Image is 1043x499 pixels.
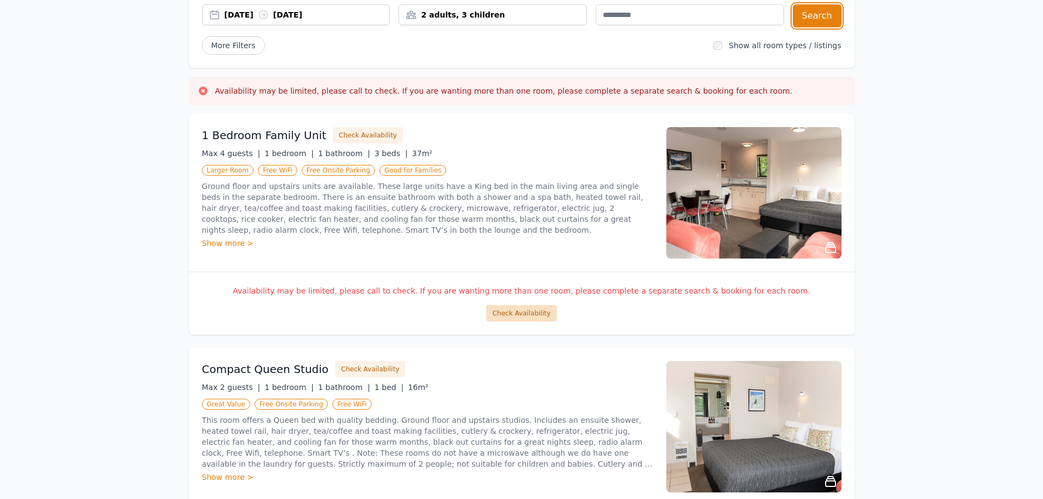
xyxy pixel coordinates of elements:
span: 1 bathroom | [318,149,370,158]
span: 1 bedroom | [264,383,314,392]
p: Ground floor and upstairs units are available. These large units have a King bed in the main livi... [202,181,653,236]
span: 1 bedroom | [264,149,314,158]
span: 1 bed | [374,383,404,392]
span: Max 4 guests | [202,149,261,158]
span: Free WiFi [258,165,297,176]
div: [DATE] [DATE] [224,9,390,20]
span: 37m² [412,149,433,158]
span: Free Onsite Parking [302,165,375,176]
span: More Filters [202,36,265,55]
p: Availability may be limited, please call to check. If you are wanting more than one room, please ... [202,285,842,296]
span: Free Onsite Parking [255,399,328,410]
label: Show all room types / listings [729,41,841,50]
button: Search [793,4,842,27]
span: Free WiFi [332,399,372,410]
p: This room offers a Queen bed with quality bedding. Ground floor and upstairs studios. Includes an... [202,415,653,469]
span: 1 bathroom | [318,383,370,392]
span: Larger Room [202,165,254,176]
h3: 1 Bedroom Family Unit [202,128,326,143]
span: 16m² [408,383,428,392]
div: Show more > [202,472,653,483]
span: Max 2 guests | [202,383,261,392]
div: Show more > [202,238,653,249]
button: Check Availability [333,127,403,144]
h3: Compact Queen Studio [202,362,329,377]
button: Check Availability [335,361,405,377]
button: Check Availability [486,305,556,322]
span: Good for Families [379,165,446,176]
span: Great Value [202,399,250,410]
div: 2 adults, 3 children [399,9,586,20]
span: 3 beds | [374,149,408,158]
h3: Availability may be limited, please call to check. If you are wanting more than one room, please ... [215,85,793,96]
